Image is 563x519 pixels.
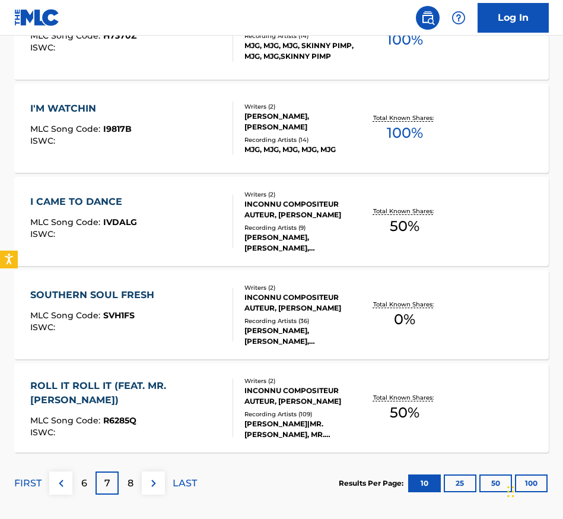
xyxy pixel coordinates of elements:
div: [PERSON_NAME], [PERSON_NAME], [PERSON_NAME], [PERSON_NAME], [PERSON_NAME] [244,232,360,254]
button: 50 [479,474,512,492]
span: 100 % [387,29,423,50]
a: Public Search [416,6,440,30]
div: MJG, MJG, MJG, SKINNY PIMP, MJG, MJG,SKINNY PIMP [244,40,360,62]
p: LAST [173,476,197,490]
span: ISWC : [30,427,58,438]
span: ISWC : [30,229,58,239]
div: Writers ( 2 ) [244,376,360,385]
img: help [451,11,466,25]
span: MLC Song Code : [30,217,103,227]
span: 100 % [387,122,423,144]
img: right [147,476,161,490]
span: MLC Song Code : [30,124,103,134]
div: INCONNU COMPOSITEUR AUTEUR, [PERSON_NAME] [244,385,360,407]
a: SOUTHERN SOUL FRESHMLC Song Code:SVH1FSISWC:Writers (2)INCONNU COMPOSITEUR AUTEUR, [PERSON_NAME]R... [14,270,549,359]
div: Recording Artists ( 9 ) [244,223,360,232]
p: 8 [128,476,133,490]
div: [PERSON_NAME]|MR. [PERSON_NAME], MR. [PERSON_NAME], [PERSON_NAME], [PERSON_NAME], MR. [PERSON_NAM... [244,419,360,440]
img: left [54,476,68,490]
div: Recording Artists ( 36 ) [244,317,360,325]
p: FIRST [14,476,42,490]
a: I CAME TO DANCEMLC Song Code:IVDALGISWC:Writers (2)INCONNU COMPOSITEUR AUTEUR, [PERSON_NAME]Recor... [14,177,549,266]
span: I9817B [103,124,132,134]
div: Writers ( 2 ) [244,283,360,292]
div: Writers ( 2 ) [244,190,360,199]
div: INCONNU COMPOSITEUR AUTEUR, [PERSON_NAME] [244,292,360,314]
img: MLC Logo [14,9,60,26]
p: Total Known Shares: [373,300,437,309]
span: 50 % [390,402,419,423]
button: 25 [444,474,476,492]
button: 10 [408,474,441,492]
div: Writers ( 2 ) [244,102,360,111]
span: MLC Song Code : [30,30,103,41]
div: Recording Artists ( 109 ) [244,410,360,419]
a: I'M WATCHINMLC Song Code:I9817BISWC:Writers (2)[PERSON_NAME], [PERSON_NAME]Recording Artists (14)... [14,84,549,173]
span: H7370Z [103,30,136,41]
div: Recording Artists ( 14 ) [244,31,360,40]
p: Total Known Shares: [373,207,437,216]
div: SOUTHERN SOUL FRESH [30,288,160,302]
img: search [421,11,435,25]
div: INCONNU COMPOSITEUR AUTEUR, [PERSON_NAME] [244,199,360,220]
a: ROLL IT ROLL IT (FEAT. MR. [PERSON_NAME])MLC Song Code:R6285QISWC:Writers (2)INCONNU COMPOSITEUR ... [14,363,549,452]
span: ISWC : [30,42,58,53]
span: 50 % [390,216,419,237]
div: I'M WATCHIN [30,102,132,116]
div: Drag [507,474,514,509]
div: Recording Artists ( 14 ) [244,135,360,144]
span: ISWC : [30,135,58,146]
p: 6 [81,476,87,490]
p: Results Per Page: [339,478,406,489]
div: MJG, MJG, MJG, MJG, MJG [244,144,360,155]
iframe: Chat Widget [504,462,563,519]
div: [PERSON_NAME], [PERSON_NAME] [244,111,360,132]
p: 7 [104,476,110,490]
p: Total Known Shares: [373,393,437,402]
p: Total Known Shares: [373,113,437,122]
span: IVDALG [103,217,137,227]
div: I CAME TO DANCE [30,195,137,209]
a: Log In [478,3,549,33]
div: ROLL IT ROLL IT (FEAT. MR. [PERSON_NAME]) [30,379,223,407]
span: 0 % [394,309,415,330]
span: SVH1FS [103,310,135,321]
div: [PERSON_NAME], [PERSON_NAME], [PERSON_NAME], [PERSON_NAME], [PERSON_NAME] [244,325,360,347]
span: MLC Song Code : [30,310,103,321]
span: MLC Song Code : [30,415,103,426]
span: ISWC : [30,322,58,333]
span: R6285Q [103,415,136,426]
div: Help [447,6,470,30]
